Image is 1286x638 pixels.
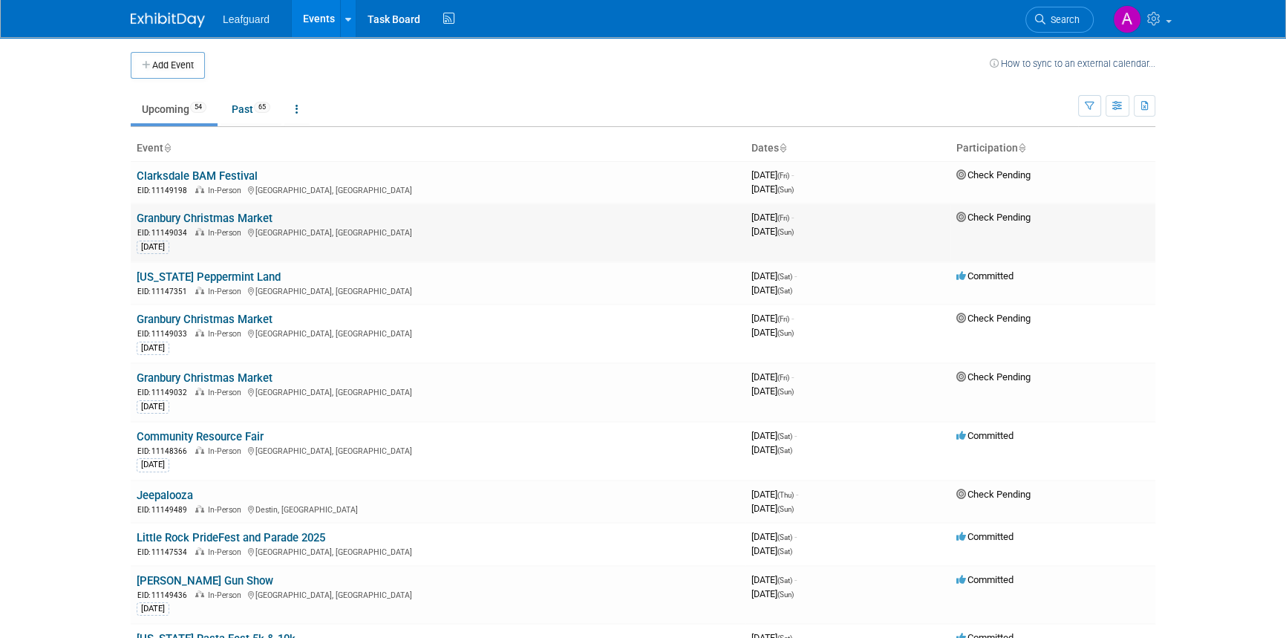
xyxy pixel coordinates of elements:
span: (Sun) [777,329,794,337]
span: (Sat) [777,273,792,281]
span: (Fri) [777,172,789,180]
span: (Thu) [777,491,794,499]
img: In-Person Event [195,505,204,512]
div: [DATE] [137,400,169,414]
span: (Fri) [777,315,789,323]
span: Search [1045,14,1080,25]
img: In-Person Event [195,388,204,395]
span: (Sun) [777,590,794,599]
span: [DATE] [751,588,794,599]
img: In-Person Event [195,446,204,454]
span: - [794,270,797,281]
span: In-Person [208,329,246,339]
span: EID: 11149489 [137,506,193,514]
span: [DATE] [751,489,798,500]
div: [GEOGRAPHIC_DATA], [GEOGRAPHIC_DATA] [137,444,740,457]
span: Check Pending [956,489,1031,500]
span: [DATE] [751,284,792,296]
a: Little Rock PrideFest and Parade 2025 [137,531,325,544]
a: Search [1025,7,1094,33]
span: (Sun) [777,228,794,236]
span: [DATE] [751,226,794,237]
span: (Sat) [777,432,792,440]
div: Destin, [GEOGRAPHIC_DATA] [137,503,740,515]
span: [DATE] [751,574,797,585]
a: Sort by Event Name [163,142,171,154]
span: - [794,574,797,585]
a: Clarksdale BAM Festival [137,169,258,183]
span: EID: 11147534 [137,548,193,556]
span: Check Pending [956,313,1031,324]
span: [DATE] [751,545,792,556]
a: [PERSON_NAME] Gun Show [137,574,273,587]
div: [GEOGRAPHIC_DATA], [GEOGRAPHIC_DATA] [137,327,740,339]
span: EID: 11148366 [137,447,193,455]
span: [DATE] [751,270,797,281]
a: Upcoming54 [131,95,218,123]
a: Community Resource Fair [137,430,264,443]
span: (Sat) [777,576,792,585]
span: [DATE] [751,212,794,223]
span: (Sun) [777,186,794,194]
span: (Sat) [777,446,792,455]
a: Granbury Christmas Market [137,371,272,385]
th: Event [131,136,745,161]
span: - [791,169,794,180]
span: EID: 11149436 [137,591,193,599]
a: Past65 [221,95,281,123]
button: Add Event [131,52,205,79]
div: [GEOGRAPHIC_DATA], [GEOGRAPHIC_DATA] [137,385,740,398]
div: [DATE] [137,241,169,254]
span: Committed [956,531,1014,542]
span: EID: 11149034 [137,229,193,237]
div: [GEOGRAPHIC_DATA], [GEOGRAPHIC_DATA] [137,588,740,601]
img: In-Person Event [195,186,204,193]
span: Committed [956,430,1014,441]
span: In-Person [208,287,246,296]
img: ExhibitDay [131,13,205,27]
span: (Fri) [777,374,789,382]
span: [DATE] [751,183,794,195]
a: How to sync to an external calendar... [990,58,1155,69]
a: Granbury Christmas Market [137,212,272,225]
div: [GEOGRAPHIC_DATA], [GEOGRAPHIC_DATA] [137,284,740,297]
div: [GEOGRAPHIC_DATA], [GEOGRAPHIC_DATA] [137,183,740,196]
span: Check Pending [956,212,1031,223]
span: In-Person [208,388,246,397]
span: [DATE] [751,444,792,455]
span: (Sat) [777,547,792,556]
span: EID: 11149032 [137,388,193,397]
img: Arlene Duncan [1113,5,1141,33]
span: - [791,371,794,383]
span: - [791,313,794,324]
a: Jeepalooza [137,489,193,502]
span: - [791,212,794,223]
span: EID: 11147351 [137,287,193,296]
span: - [794,531,797,542]
span: In-Person [208,228,246,238]
span: (Sat) [777,533,792,541]
img: In-Person Event [195,590,204,598]
th: Dates [745,136,950,161]
img: In-Person Event [195,547,204,555]
div: [DATE] [137,458,169,472]
span: 65 [254,102,270,113]
a: Granbury Christmas Market [137,313,272,326]
span: Check Pending [956,169,1031,180]
span: Committed [956,270,1014,281]
span: Committed [956,574,1014,585]
span: [DATE] [751,371,794,383]
span: In-Person [208,186,246,195]
a: Sort by Participation Type [1018,142,1025,154]
span: EID: 11149033 [137,330,193,338]
span: [DATE] [751,169,794,180]
a: Sort by Start Date [779,142,786,154]
span: In-Person [208,590,246,600]
span: - [796,489,798,500]
th: Participation [950,136,1155,161]
img: In-Person Event [195,228,204,235]
span: In-Person [208,505,246,515]
span: In-Person [208,547,246,557]
span: [DATE] [751,531,797,542]
span: 54 [190,102,206,113]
